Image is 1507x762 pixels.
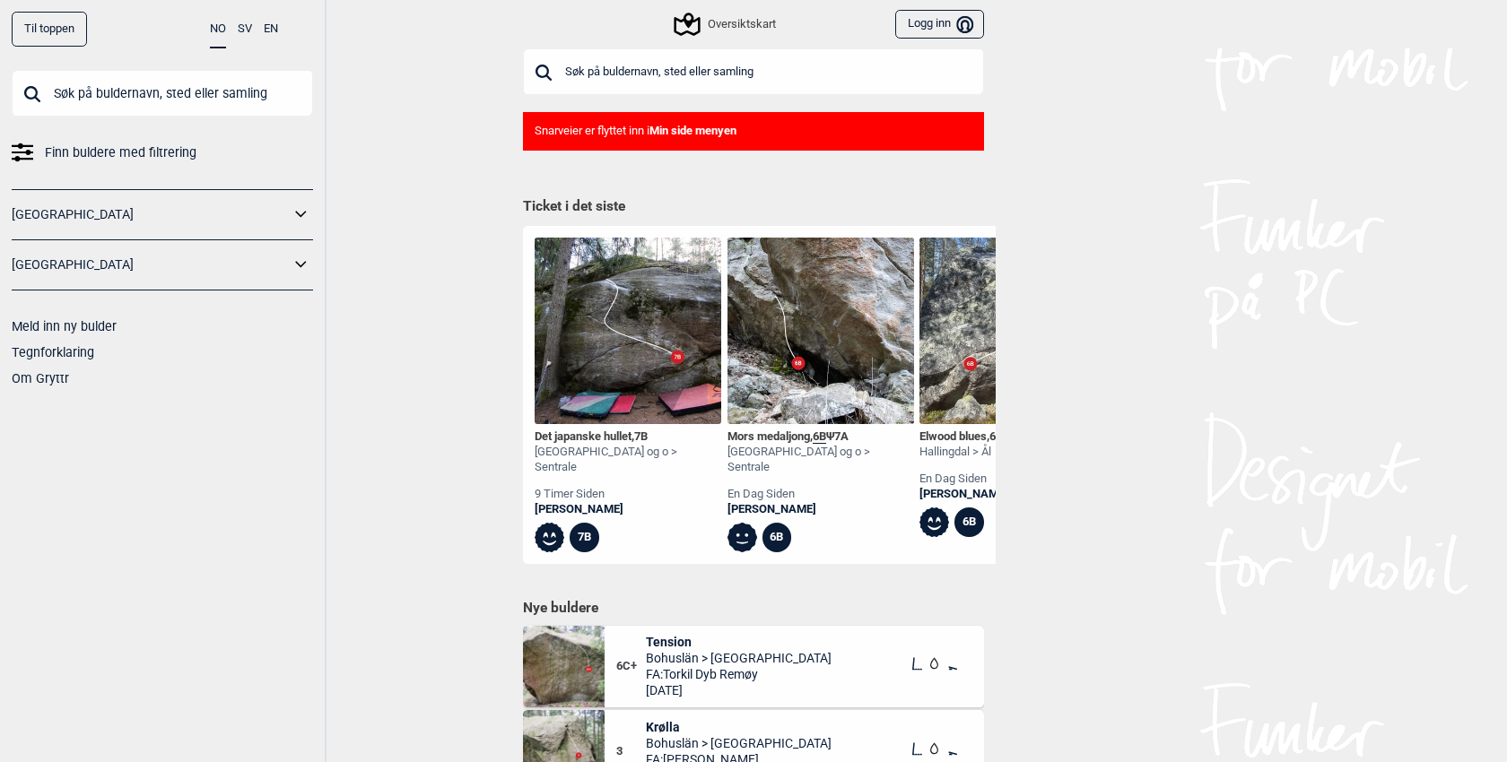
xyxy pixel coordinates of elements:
span: 6C+ [616,659,646,674]
a: Finn buldere med filtrering [12,140,313,166]
span: 7A [834,429,849,443]
img: Det japanske hullet 200406 [535,238,721,424]
div: Hallingdal > Ål [919,445,1008,460]
a: Om Gryttr [12,371,69,385]
b: Min side menyen [649,124,736,137]
div: Snarveier er flyttet inn i [523,112,984,151]
button: Logg inn [895,10,984,39]
img: Tension [523,626,605,707]
a: [PERSON_NAME] [535,502,721,517]
div: 6B [954,507,984,537]
div: Tension6C+TensionBohuslän > [GEOGRAPHIC_DATA]FA:Torkil Dyb Remøy[DATE] [523,626,984,707]
span: Krølla [646,719,832,735]
div: Til toppen [12,12,87,47]
div: en dag siden [919,472,1008,487]
a: [GEOGRAPHIC_DATA] [12,202,290,228]
div: 7B [570,523,599,552]
h1: Nye buldere [523,599,984,617]
span: Tension [646,634,832,650]
span: 7B [634,429,648,443]
span: Finn buldere med filtrering [45,140,196,166]
a: Meld inn ny bulder [12,319,117,333]
a: [GEOGRAPHIC_DATA] [12,252,290,278]
span: Bohuslän > [GEOGRAPHIC_DATA] [646,650,832,666]
img: Mors medaljong 200412 [727,238,914,424]
a: Tegnforklaring [12,345,94,359]
div: Mors medaljong , Ψ [727,429,914,445]
button: SV [238,12,252,47]
div: Elwood blues , [919,429,1008,445]
button: EN [264,12,278,47]
h1: Ticket i det siste [523,197,984,217]
div: Oversiktskart [676,13,775,35]
span: 3 [616,744,646,759]
input: Søk på buldernavn, sted eller samling [523,48,984,95]
a: [PERSON_NAME] [919,487,1008,502]
div: 6B [762,523,792,552]
div: [GEOGRAPHIC_DATA] og o > Sentrale [727,445,914,475]
img: Elwood blues [919,238,1106,424]
input: Søk på buldernavn, sted eller samling [12,70,313,117]
button: NO [210,12,226,48]
div: Det japanske hullet , [535,429,721,445]
div: [GEOGRAPHIC_DATA] og o > Sentrale [535,445,721,475]
span: 6B [813,429,826,444]
div: 9 timer siden [535,487,721,502]
span: FA: Torkil Dyb Remøy [646,666,832,682]
span: Bohuslän > [GEOGRAPHIC_DATA] [646,735,832,751]
span: 6B [989,429,1003,443]
div: en dag siden [727,487,914,502]
span: [DATE] [646,682,832,698]
a: [PERSON_NAME] [727,502,914,517]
